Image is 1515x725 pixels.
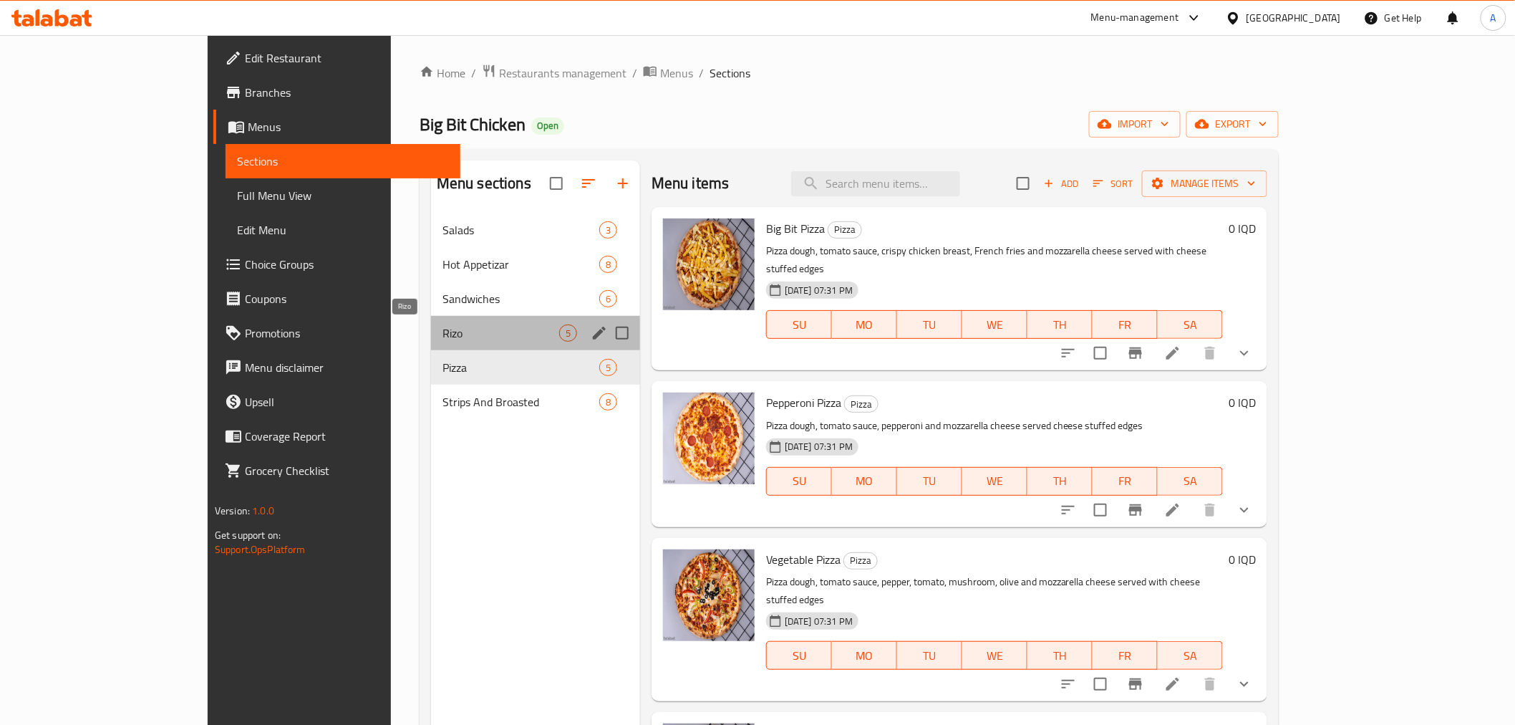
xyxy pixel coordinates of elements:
div: Strips And Broasted8 [431,385,640,419]
span: Manage items [1153,175,1256,193]
span: [DATE] 07:31 PM [779,440,858,453]
button: export [1186,111,1279,138]
span: 3 [600,224,616,237]
span: [DATE] 07:31 PM [779,284,858,297]
h2: Menu sections [437,173,531,194]
span: WE [968,471,1022,491]
a: Menus [213,110,460,144]
span: Grocery Checklist [245,462,449,479]
span: import [1100,115,1169,133]
a: Edit Menu [226,213,460,247]
span: [DATE] 07:31 PM [779,615,858,628]
span: Select to update [1085,338,1115,368]
input: search [791,171,960,196]
h6: 0 IQD [1229,549,1256,570]
span: export [1198,115,1267,133]
span: Menus [248,118,449,135]
button: sort-choices [1051,493,1085,527]
span: Sort sections [571,166,606,201]
a: Full Menu View [226,178,460,213]
span: 6 [600,292,616,306]
a: Restaurants management [482,64,626,82]
svg: Show Choices [1236,501,1253,519]
svg: Show Choices [1236,345,1253,362]
button: SA [1158,310,1223,339]
button: delete [1193,493,1227,527]
a: Coupons [213,282,460,316]
span: Full Menu View [237,187,449,204]
span: Big Bit Chicken [420,108,526,140]
span: MO [838,645,891,666]
span: A [1491,10,1496,26]
h2: Menu items [652,173,730,194]
span: TH [1033,471,1087,491]
span: SA [1163,645,1217,666]
span: SA [1163,315,1217,335]
a: Upsell [213,385,460,419]
a: Promotions [213,316,460,350]
span: Sections [237,153,449,170]
button: WE [962,467,1027,496]
div: Strips And Broasted [442,393,599,410]
a: Choice Groups [213,247,460,282]
button: Branch-specific-item [1118,336,1153,370]
button: TU [897,467,962,496]
span: TU [903,471,957,491]
div: items [559,325,577,342]
span: FR [1098,645,1152,666]
button: TH [1027,641,1093,670]
div: [GEOGRAPHIC_DATA] [1247,10,1341,26]
div: Pizza5 [431,350,640,385]
nav: breadcrumb [420,64,1279,82]
span: Menus [660,64,693,82]
button: MO [832,641,897,670]
button: TU [897,641,962,670]
span: FR [1098,315,1152,335]
div: items [599,359,617,376]
span: Select to update [1085,669,1115,699]
span: Select to update [1085,495,1115,525]
img: Pepperoni Pizza [663,393,755,484]
a: Menus [643,64,693,82]
span: Big Bit Pizza [766,218,825,239]
div: items [599,256,617,273]
span: Pepperoni Pizza [766,392,841,413]
div: Salads [442,221,599,239]
span: Pizza [845,396,878,413]
a: Coverage Report [213,419,460,453]
span: SU [773,645,826,666]
div: Pizza [843,552,878,570]
span: Upsell [245,393,449,410]
button: edit [589,322,610,344]
span: Choice Groups [245,256,449,273]
a: Edit Restaurant [213,41,460,75]
span: TH [1033,645,1087,666]
span: MO [838,315,891,335]
a: Sections [226,144,460,178]
span: SU [773,471,826,491]
div: Hot Appetizar8 [431,247,640,282]
a: Support.OpsPlatform [215,540,306,559]
span: Pizza [828,221,861,238]
span: Pizza [442,359,599,376]
button: sort-choices [1051,336,1085,370]
span: Sandwiches [442,290,599,307]
span: SU [773,315,826,335]
span: Version: [215,501,250,520]
svg: Show Choices [1236,676,1253,693]
span: Promotions [245,325,449,342]
p: Pizza dough, tomato sauce, pepper, tomato, mushroom, olive and mozzarella cheese served with chee... [766,573,1223,609]
h6: 0 IQD [1229,219,1256,239]
a: Edit menu item [1164,501,1181,519]
button: TU [897,310,962,339]
span: WE [968,645,1022,666]
button: SA [1158,467,1223,496]
button: delete [1193,336,1227,370]
div: Salads3 [431,213,640,247]
a: Menu disclaimer [213,350,460,385]
button: SA [1158,641,1223,670]
h6: 0 IQD [1229,393,1256,413]
button: Branch-specific-item [1118,493,1153,527]
a: Branches [213,75,460,110]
